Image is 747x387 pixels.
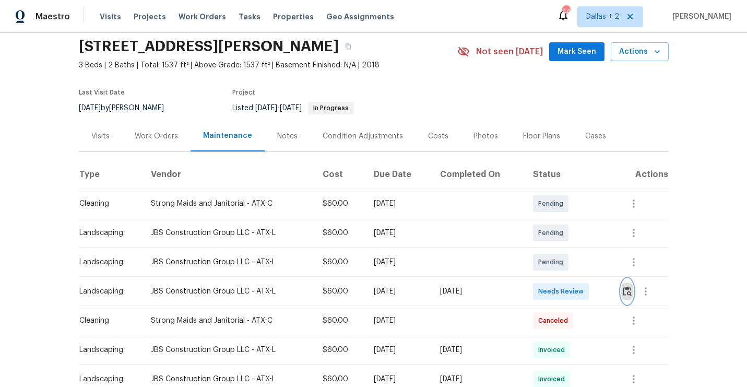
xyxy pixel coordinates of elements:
span: Pending [538,198,567,209]
button: Review Icon [621,279,633,304]
div: [DATE] [374,286,423,297]
div: [DATE] [440,286,516,297]
span: Pending [538,257,567,267]
div: $60.00 [323,345,357,355]
div: Condition Adjustments [323,131,403,142]
th: Cost [314,160,365,189]
img: Review Icon [623,286,632,296]
div: Landscaping [79,257,135,267]
div: [DATE] [374,315,423,326]
span: Projects [134,11,166,22]
span: Canceled [538,315,572,326]
button: Copy Address [339,37,358,56]
div: JBS Construction Group LLC - ATX-L [151,345,306,355]
div: Landscaping [79,374,135,384]
span: Properties [273,11,314,22]
div: [DATE] [374,198,423,209]
div: JBS Construction Group LLC - ATX-L [151,228,306,238]
div: JBS Construction Group LLC - ATX-L [151,257,306,267]
div: Work Orders [135,131,178,142]
span: 3 Beds | 2 Baths | Total: 1537 ft² | Above Grade: 1537 ft² | Basement Finished: N/A | 2018 [79,60,457,71]
span: Listed [232,104,354,112]
div: [DATE] [440,345,516,355]
div: by [PERSON_NAME] [79,102,176,114]
th: Vendor [143,160,314,189]
div: Maintenance [203,131,252,141]
div: Cases [585,131,606,142]
div: [DATE] [374,257,423,267]
span: In Progress [309,105,353,111]
div: Landscaping [79,345,135,355]
div: JBS Construction Group LLC - ATX-L [151,286,306,297]
div: Notes [277,131,298,142]
div: $60.00 [323,257,357,267]
div: [DATE] [374,374,423,384]
button: Mark Seen [549,42,604,62]
div: [DATE] [440,374,516,384]
div: Floor Plans [523,131,560,142]
span: Last Visit Date [79,89,125,96]
span: Invoiced [538,345,569,355]
div: [DATE] [374,345,423,355]
div: $60.00 [323,228,357,238]
div: Landscaping [79,228,135,238]
span: [DATE] [79,104,101,112]
div: $60.00 [323,374,357,384]
th: Due Date [365,160,431,189]
span: Maestro [35,11,70,22]
div: $60.00 [323,315,357,326]
div: Visits [91,131,110,142]
th: Status [525,160,613,189]
span: Work Orders [179,11,226,22]
span: Project [232,89,255,96]
th: Actions [613,160,669,189]
h2: [STREET_ADDRESS][PERSON_NAME] [79,41,339,52]
span: - [255,104,302,112]
th: Completed On [432,160,525,189]
div: Cleaning [79,315,135,326]
span: Visits [100,11,121,22]
span: Needs Review [538,286,588,297]
span: Geo Assignments [326,11,394,22]
span: Actions [619,45,660,58]
span: Invoiced [538,374,569,384]
span: Dallas + 2 [586,11,619,22]
div: 44 [562,6,570,17]
div: Photos [473,131,498,142]
div: Cleaning [79,198,135,209]
div: JBS Construction Group LLC - ATX-L [151,374,306,384]
div: Strong Maids and Janitorial - ATX-C [151,315,306,326]
div: $60.00 [323,286,357,297]
span: Mark Seen [558,45,596,58]
div: Costs [428,131,448,142]
span: [DATE] [280,104,302,112]
span: [DATE] [255,104,277,112]
button: Actions [611,42,669,62]
div: [DATE] [374,228,423,238]
div: Landscaping [79,286,135,297]
th: Type [79,160,143,189]
span: Pending [538,228,567,238]
span: Not seen [DATE] [476,46,543,57]
span: Tasks [239,13,260,20]
div: Strong Maids and Janitorial - ATX-C [151,198,306,209]
span: [PERSON_NAME] [668,11,731,22]
div: $60.00 [323,198,357,209]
